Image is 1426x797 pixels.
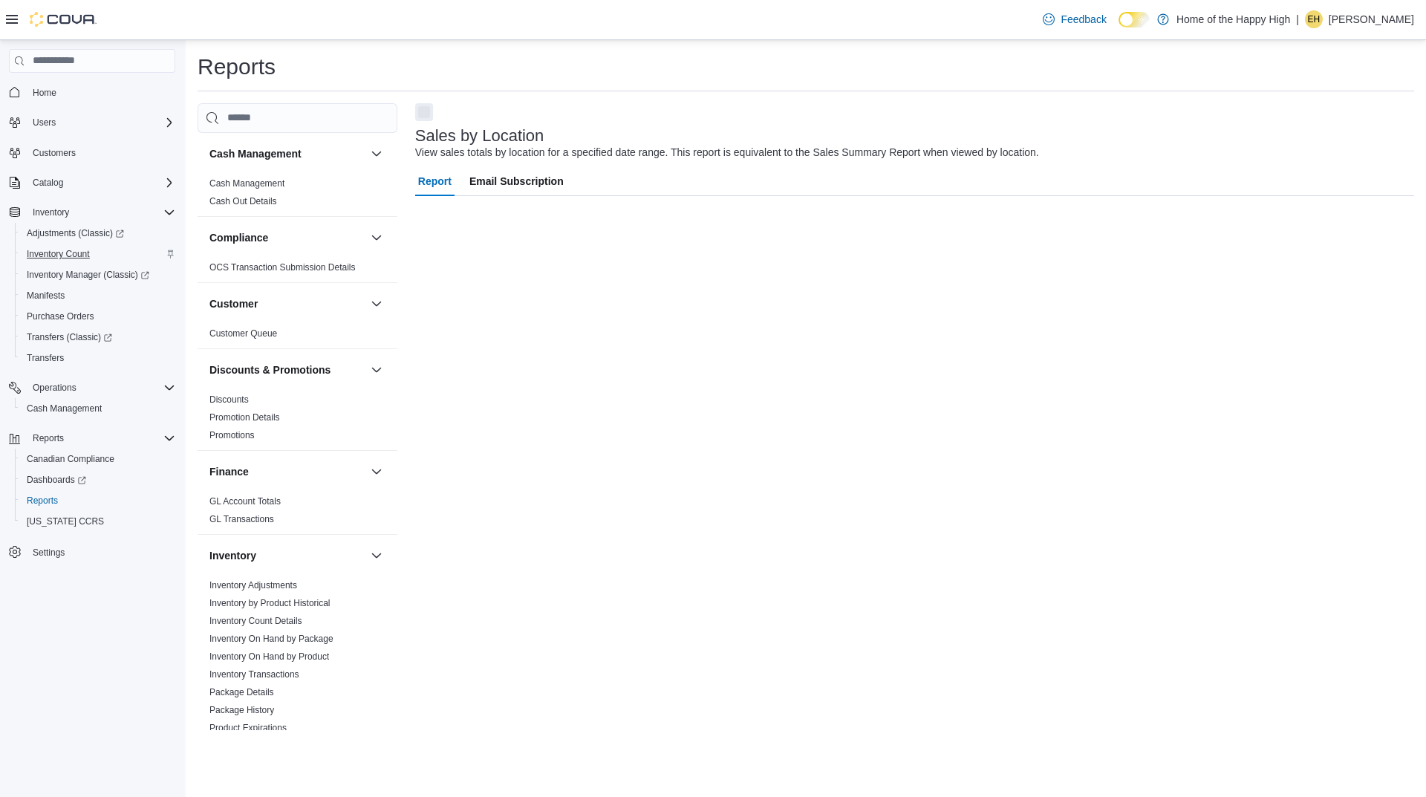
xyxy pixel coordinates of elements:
span: [US_STATE] CCRS [27,515,104,527]
a: Canadian Compliance [21,450,120,468]
a: Product Expirations [209,723,287,733]
a: OCS Transaction Submission Details [209,262,356,273]
span: Canadian Compliance [21,450,175,468]
span: Inventory [27,204,175,221]
a: Inventory Transactions [209,669,299,680]
span: Users [33,117,56,129]
span: Customers [27,143,175,162]
button: Discounts & Promotions [209,362,365,377]
a: Manifests [21,287,71,305]
a: Home [27,84,62,102]
span: Purchase Orders [27,310,94,322]
div: Finance [198,492,397,534]
button: Cash Management [368,145,385,163]
h3: Finance [209,464,249,479]
button: Reports [3,428,181,449]
button: Reports [15,490,181,511]
a: Inventory On Hand by Product [209,651,329,662]
a: Adjustments (Classic) [15,223,181,244]
h3: Inventory [209,548,256,563]
a: Settings [27,544,71,562]
span: Settings [27,542,175,561]
button: Compliance [209,230,365,245]
a: Feedback [1037,4,1112,34]
button: Inventory [209,548,365,563]
h3: Discounts & Promotions [209,362,331,377]
button: Customers [3,142,181,163]
span: Inventory Adjustments [209,579,297,591]
span: OCS Transaction Submission Details [209,261,356,273]
button: Inventory Count [15,244,181,264]
div: Cash Management [198,175,397,216]
button: Customer [368,295,385,313]
nav: Complex example [9,76,175,602]
p: [PERSON_NAME] [1329,10,1414,28]
span: Customer Queue [209,328,277,339]
a: Cash Management [21,400,108,417]
div: Customer [198,325,397,348]
a: GL Transactions [209,514,274,524]
img: Cova [30,12,97,27]
button: Compliance [368,229,385,247]
button: Users [27,114,62,131]
button: Finance [209,464,365,479]
span: Email Subscription [469,166,564,196]
a: Promotion Details [209,412,280,423]
span: Package History [209,704,274,716]
span: Inventory Manager (Classic) [21,266,175,284]
a: Transfers (Classic) [21,328,118,346]
span: EH [1308,10,1321,28]
span: Inventory by Product Historical [209,597,331,609]
span: Catalog [33,177,63,189]
a: Purchase Orders [21,308,100,325]
a: Inventory Manager (Classic) [21,266,155,284]
button: Inventory [3,202,181,223]
button: Finance [368,463,385,481]
button: Reports [27,429,70,447]
button: Users [3,112,181,133]
span: Home [33,87,56,99]
span: Canadian Compliance [27,453,114,465]
button: Home [3,82,181,103]
button: Catalog [27,174,69,192]
div: Discounts & Promotions [198,391,397,450]
h1: Reports [198,52,276,82]
p: Home of the Happy High [1176,10,1290,28]
a: Customers [27,144,82,162]
span: Home [27,83,175,102]
a: Dashboards [21,471,92,489]
div: Elyse Henderson [1305,10,1323,28]
button: Canadian Compliance [15,449,181,469]
button: Operations [3,377,181,398]
span: Manifests [27,290,65,302]
span: Purchase Orders [21,308,175,325]
a: GL Account Totals [209,496,281,507]
div: Compliance [198,258,397,282]
span: Reports [27,495,58,507]
button: Operations [27,379,82,397]
span: Cash Out Details [209,195,277,207]
span: Reports [21,492,175,510]
a: Cash Out Details [209,196,277,206]
span: Dashboards [27,474,86,486]
button: [US_STATE] CCRS [15,511,181,532]
span: Users [27,114,175,131]
span: Feedback [1061,12,1106,27]
span: Operations [27,379,175,397]
span: Customers [33,147,76,159]
a: Cash Management [209,178,284,189]
h3: Cash Management [209,146,302,161]
span: Washington CCRS [21,513,175,530]
a: Discounts [209,394,249,405]
span: GL Account Totals [209,495,281,507]
button: Discounts & Promotions [368,361,385,379]
button: Inventory [368,547,385,565]
p: | [1296,10,1299,28]
span: Inventory Transactions [209,668,299,680]
span: Inventory Count [21,245,175,263]
span: Transfers (Classic) [27,331,112,343]
button: Next [415,103,433,121]
button: Transfers [15,348,181,368]
span: Operations [33,382,76,394]
a: Reports [21,492,64,510]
